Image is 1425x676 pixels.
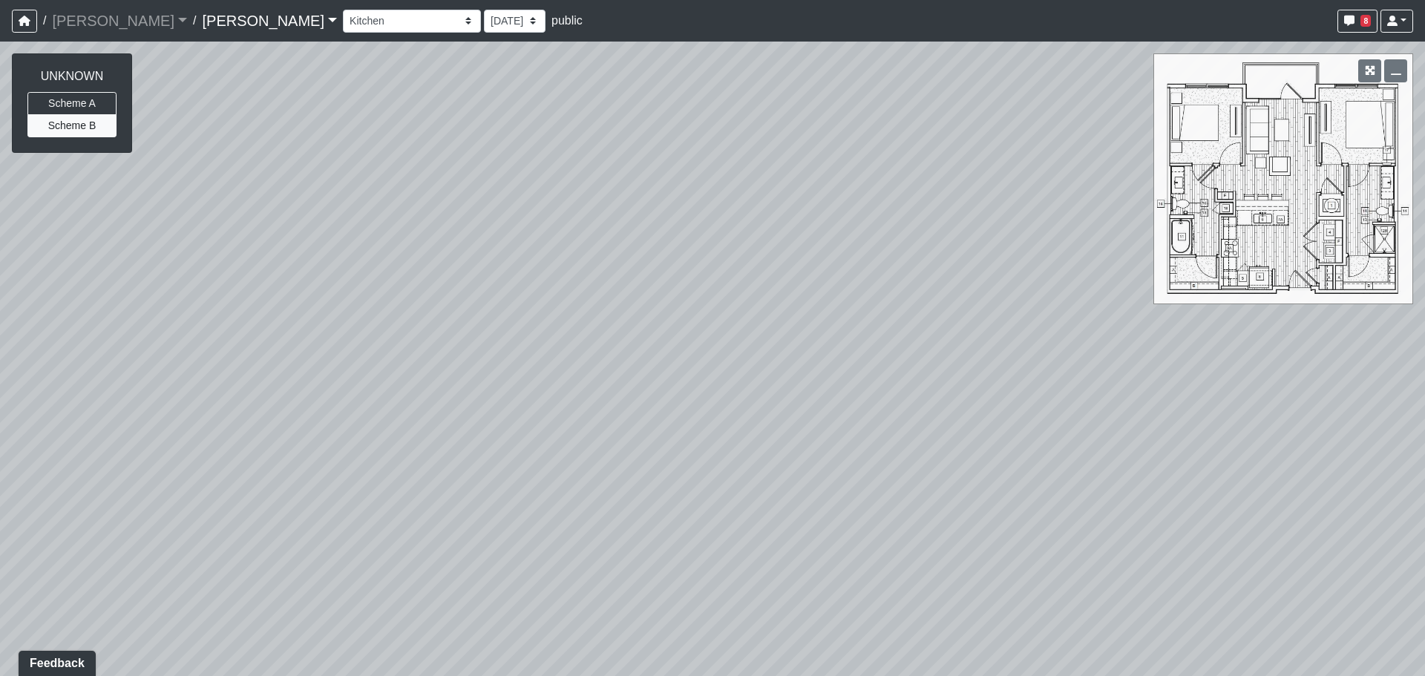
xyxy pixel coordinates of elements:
span: / [187,6,202,36]
span: 8 [1360,15,1371,27]
h6: UNKNOWN [27,69,117,83]
span: public [551,14,583,27]
a: [PERSON_NAME] [202,6,337,36]
button: 8 [1337,10,1377,33]
button: Scheme A [27,92,117,115]
button: Scheme B [27,114,117,137]
a: [PERSON_NAME] [52,6,187,36]
iframe: Ybug feedback widget [11,646,99,676]
span: / [37,6,52,36]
